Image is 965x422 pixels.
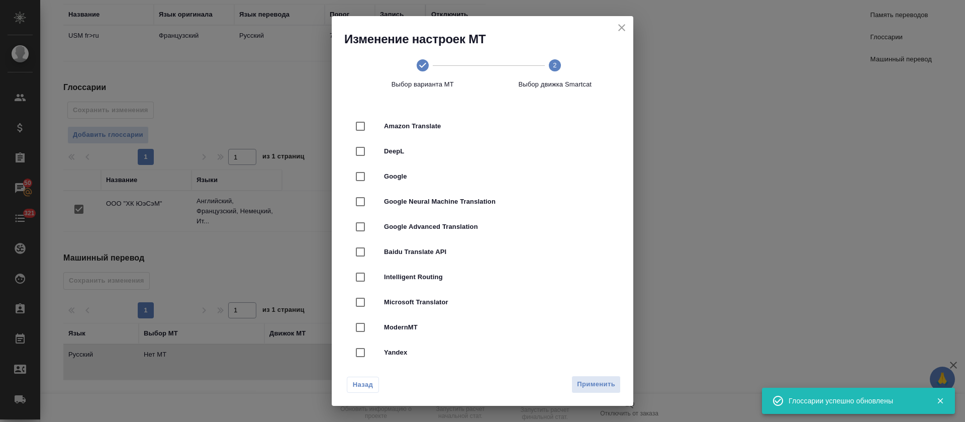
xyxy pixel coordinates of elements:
[347,377,379,393] button: Назад
[384,297,609,307] span: Microsoft Translator
[384,121,609,131] span: Amazon Translate
[930,396,950,405] button: Закрыть
[348,340,617,365] div: Yandex
[348,315,617,340] div: ModernMT
[571,376,621,393] button: Применить
[352,380,373,390] span: Назад
[348,265,617,290] div: Intelligent Routing
[384,197,609,207] span: Google Neural Machine Translation
[348,189,617,214] div: Google Neural Machine Translation
[360,79,485,90] span: Выбор варианта МТ
[384,322,609,332] span: ModernMT
[614,20,629,35] button: close
[384,348,609,358] span: Yandex
[493,79,618,90] span: Выбор движка Smartcat
[348,239,617,265] div: Baidu Translate API
[348,114,617,139] div: Amazon Translate
[384,146,609,156] span: DeepL
[789,396,921,406] div: Глоссарии успешно обновлены
[384,222,609,232] span: Google Advanced Translation
[384,247,609,257] span: Baidu Translate API
[384,172,609,182] span: Google
[344,31,633,47] h2: Изменение настроек МТ
[348,290,617,315] div: Microsoft Translator
[348,139,617,164] div: DeepL
[577,379,615,390] span: Применить
[553,61,557,69] text: 2
[348,214,617,239] div: Google Advanced Translation
[348,164,617,189] div: Google
[384,272,609,282] span: Intelligent Routing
